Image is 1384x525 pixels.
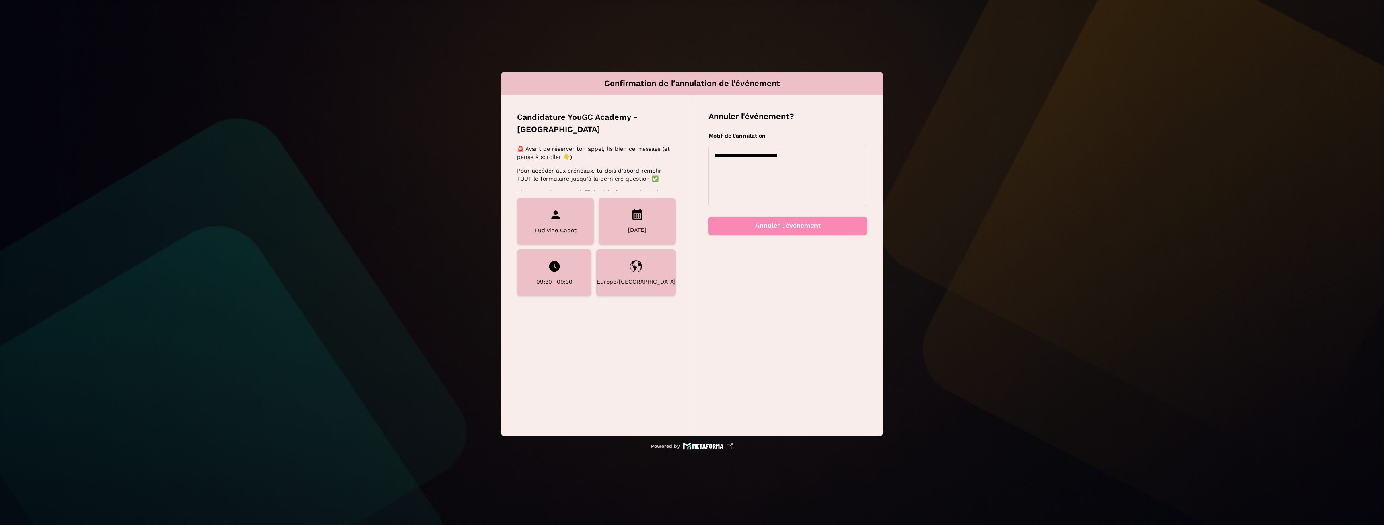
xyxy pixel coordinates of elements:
[517,111,676,135] p: Candidature YouGC Academy - [GEOGRAPHIC_DATA]
[683,443,733,450] img: logo
[708,132,867,140] p: Motif de l'annulation
[708,111,867,122] h5: Annuler l'événement?
[535,226,577,234] p: Ludivine Cadot
[708,217,867,235] button: Annuler l'événement
[517,188,673,196] p: Si aucun créneau ne s’affiche à la fin, pas de panique :
[517,167,673,183] p: Pour accéder aux créneaux, tu dois d’abord remplir TOUT le formulaire jusqu’à la dernière question ✅
[517,145,673,161] p: 🚨 Avant de réserver ton appel, lis bien ce message (et pense à scroller 👇)
[651,443,733,450] a: Powered by
[604,78,780,88] p: Confirmation de l’annulation de l’événement
[651,443,680,449] p: Powered by
[536,278,573,286] p: 09:30 - 09:30
[628,226,646,234] p: [DATE]
[597,278,676,286] p: Europe/[GEOGRAPHIC_DATA]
